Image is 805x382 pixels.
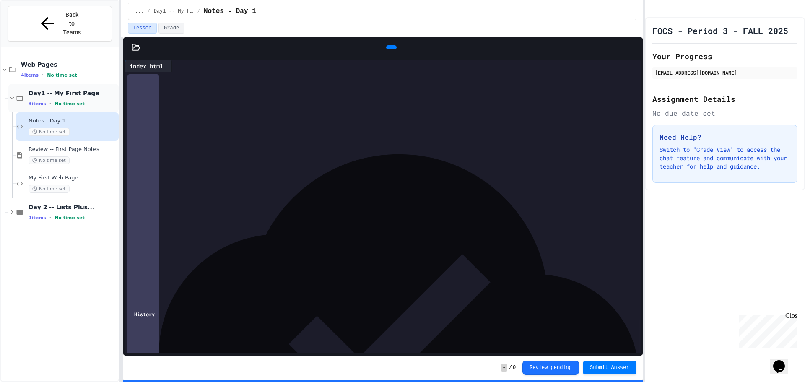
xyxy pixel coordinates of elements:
[29,203,117,211] span: Day 2 -- Lists Plus...
[522,361,579,375] button: Review pending
[55,215,85,221] span: No time set
[29,174,117,182] span: My First Web Page
[652,108,797,118] div: No due date set
[62,10,82,37] span: Back to Teams
[583,361,636,374] button: Submit Answer
[49,214,51,221] span: •
[128,23,157,34] button: Lesson
[29,215,46,221] span: 1 items
[652,50,797,62] h2: Your Progress
[47,73,77,78] span: No time set
[197,8,200,15] span: /
[29,101,46,107] span: 3 items
[135,8,144,15] span: ...
[49,100,51,107] span: •
[125,60,172,72] div: index.html
[652,93,797,105] h2: Assignment Details
[55,101,85,107] span: No time set
[735,312,797,348] iframe: chat widget
[148,8,151,15] span: /
[154,8,194,15] span: Day1 -- My First Page
[513,364,516,371] span: 0
[590,364,629,371] span: Submit Answer
[660,132,790,142] h3: Need Help?
[29,185,70,193] span: No time set
[21,61,117,68] span: Web Pages
[770,348,797,374] iframe: chat widget
[29,117,117,125] span: Notes - Day 1
[655,69,795,76] div: [EMAIL_ADDRESS][DOMAIN_NAME]
[509,364,512,371] span: /
[652,25,788,36] h1: FOCS - Period 3 - FALL 2025
[8,6,112,42] button: Back to Teams
[29,146,117,153] span: Review -- First Page Notes
[204,6,256,16] span: Notes - Day 1
[3,3,58,53] div: Chat with us now!Close
[501,364,507,372] span: -
[21,73,39,78] span: 4 items
[125,62,167,70] div: index.html
[29,128,70,136] span: No time set
[29,89,117,97] span: Day1 -- My First Page
[158,23,184,34] button: Grade
[29,156,70,164] span: No time set
[660,146,790,171] p: Switch to "Grade View" to access the chat feature and communicate with your teacher for help and ...
[42,72,44,78] span: •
